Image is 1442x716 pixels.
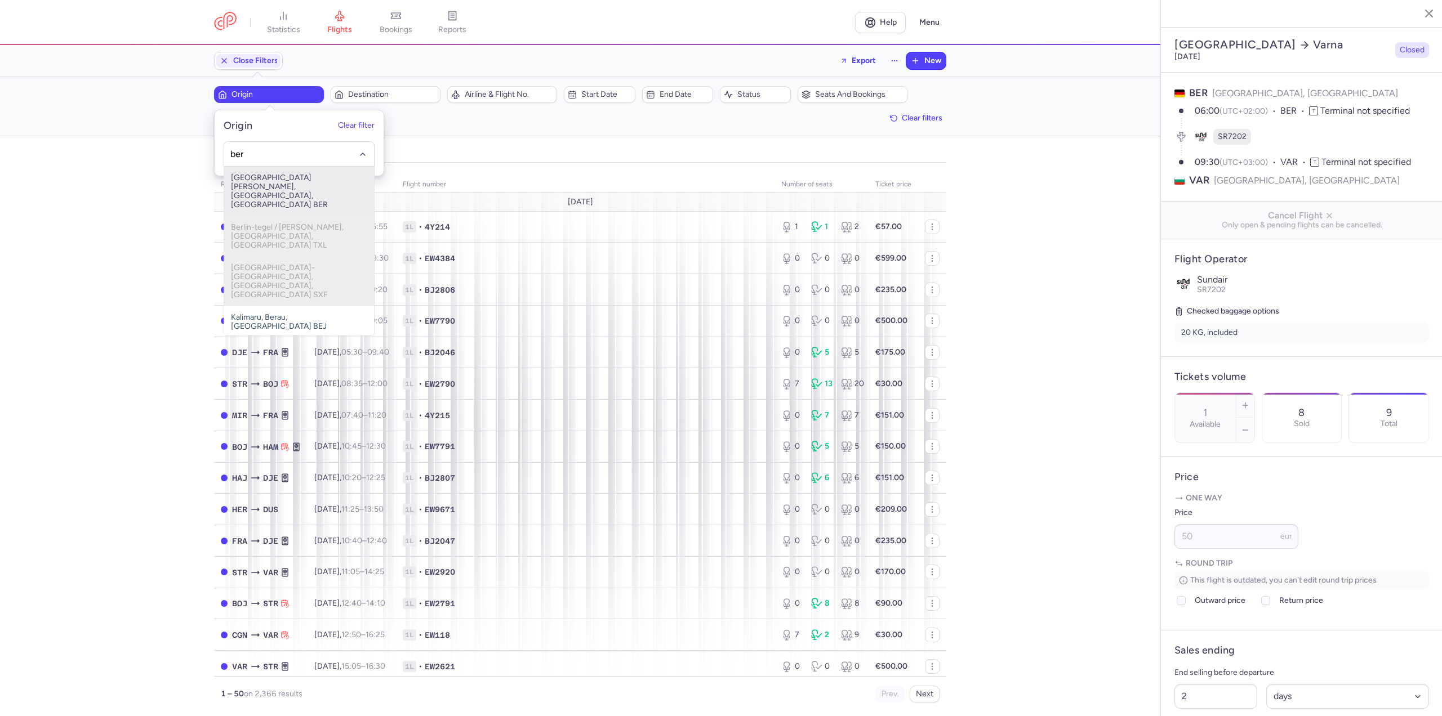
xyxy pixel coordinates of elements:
[425,221,450,232] span: 4Y214
[1174,666,1429,679] p: End selling before departure
[366,661,385,671] time: 16:30
[263,503,278,516] span: Düsseldorf International Airport, Düsseldorf, Germany
[1174,524,1298,549] input: ---
[1381,419,1398,428] p: Total
[425,598,455,609] span: EW2791
[1170,211,1434,221] span: Cancel Flight
[1193,129,1209,145] figure: SR airline logo
[221,317,228,324] span: CLOSED
[263,660,278,673] span: Stuttgart Echterdingen, Stuttgart, Germany
[425,378,455,390] span: EW2790
[419,410,422,421] span: •
[364,504,384,514] time: 13:50
[314,536,387,545] span: [DATE],
[902,114,942,122] span: Clear filters
[775,176,869,193] th: number of seats
[811,566,832,578] div: 0
[341,379,388,388] span: –
[875,441,906,451] strong: €150.00
[425,629,450,641] span: EW118
[811,221,832,232] div: 1
[263,441,278,453] span: Hamburg Airport, Hamburg, Germany
[367,316,388,325] time: 10:05
[811,629,832,641] div: 2
[396,176,775,193] th: Flight number
[367,536,387,545] time: 12:40
[781,504,802,515] div: 0
[1174,323,1429,343] li: 20 KG, included
[1321,156,1411,167] span: Terminal not specified
[341,473,362,482] time: 10:20
[341,473,385,482] span: –
[1320,105,1410,116] span: Terminal not specified
[367,379,388,388] time: 12:00
[232,378,247,390] span: Stuttgart Echterdingen, Stuttgart, Germany
[1190,420,1221,429] label: Available
[314,441,386,451] span: [DATE],
[341,661,385,671] span: –
[403,253,416,264] span: 1L
[841,472,862,484] div: 6
[1174,370,1429,383] h4: Tickets volume
[419,378,422,390] span: •
[341,567,384,576] span: –
[366,630,385,639] time: 16:25
[366,598,385,608] time: 14:10
[811,347,832,358] div: 5
[341,410,363,420] time: 07:40
[875,253,906,263] strong: €599.00
[364,567,384,576] time: 14:25
[267,25,300,35] span: statistics
[403,472,416,484] span: 1L
[737,90,787,99] span: Status
[263,409,278,422] span: FRA
[1294,419,1310,428] p: Sold
[314,630,385,639] span: [DATE],
[419,661,422,672] span: •
[221,600,228,607] span: CLOSED
[419,598,422,609] span: •
[367,253,389,263] time: 09:30
[1197,275,1429,285] p: Sundair
[811,661,832,672] div: 0
[1279,594,1323,607] span: Return price
[1189,173,1209,187] span: VAR
[403,629,416,641] span: 1L
[1261,596,1270,605] input: Return price
[425,253,455,264] span: EW4384
[366,473,385,482] time: 12:25
[263,472,278,484] span: Djerba-Zarzis, Djerba, Tunisia
[314,410,386,420] span: [DATE],
[781,378,802,390] div: 7
[660,90,709,99] span: End date
[781,410,802,421] div: 0
[341,504,384,514] span: –
[875,347,905,357] strong: €175.00
[1174,558,1429,569] p: Round trip
[1174,684,1257,709] input: ##
[841,535,862,547] div: 0
[214,12,237,33] a: CitizenPlane red outlined logo
[419,347,422,358] span: •
[403,504,416,515] span: 1L
[232,535,247,547] span: Frankfurt International Airport, Frankfurt am Main, Germany
[341,441,386,451] span: –
[781,221,802,232] div: 1
[886,110,946,127] button: Clear filters
[833,52,883,70] button: Export
[232,503,247,516] span: Nikos Kazantzakis Airport, Irákleion, Greece
[1212,88,1398,99] span: [GEOGRAPHIC_DATA], [GEOGRAPHIC_DATA]
[221,349,228,356] span: CLOSED
[781,253,802,264] div: 0
[314,504,384,514] span: [DATE],
[1220,158,1268,167] span: (UTC+03:00)
[263,346,278,359] span: Frankfurt International Airport, Frankfurt am Main, Germany
[875,473,904,482] strong: €151.00
[224,167,374,216] span: [GEOGRAPHIC_DATA][PERSON_NAME], [GEOGRAPHIC_DATA], [GEOGRAPHIC_DATA] BER
[875,504,907,514] strong: €209.00
[1386,407,1392,418] p: 9
[1174,644,1235,657] h4: Sales ending
[811,472,832,484] div: 6
[781,472,802,484] div: 0
[781,566,802,578] div: 0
